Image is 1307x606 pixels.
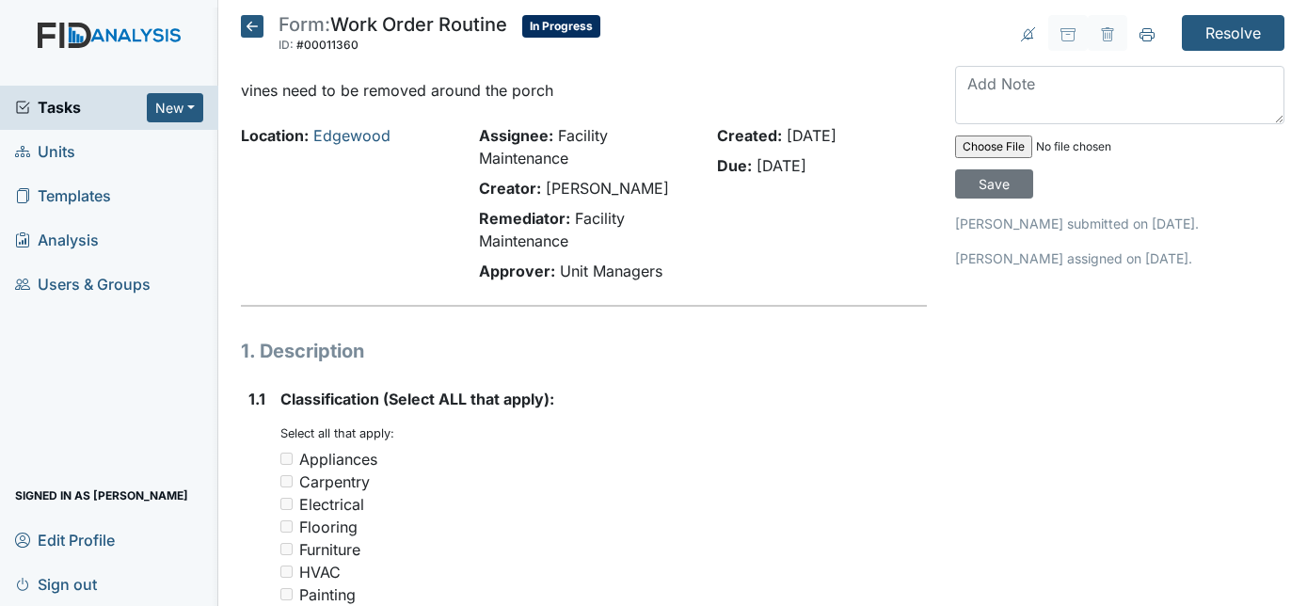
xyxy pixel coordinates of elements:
[280,453,293,465] input: Appliances
[280,426,394,440] small: Select all that apply:
[479,209,570,228] strong: Remediator:
[955,214,1284,233] p: [PERSON_NAME] submitted on [DATE].
[299,470,370,493] div: Carpentry
[280,520,293,533] input: Flooring
[296,38,359,52] span: #00011360
[280,390,554,408] span: Classification (Select ALL that apply):
[955,248,1284,268] p: [PERSON_NAME] assigned on [DATE].
[299,516,358,538] div: Flooring
[299,493,364,516] div: Electrical
[279,15,507,56] div: Work Order Routine
[479,179,541,198] strong: Creator:
[522,15,600,38] span: In Progress
[280,566,293,578] input: HVAC
[299,538,360,561] div: Furniture
[279,38,294,52] span: ID:
[546,179,669,198] span: [PERSON_NAME]
[280,543,293,555] input: Furniture
[787,126,837,145] span: [DATE]
[757,156,806,175] span: [DATE]
[280,498,293,510] input: Electrical
[15,525,115,554] span: Edit Profile
[717,126,782,145] strong: Created:
[280,475,293,487] input: Carpentry
[299,448,377,470] div: Appliances
[299,561,341,583] div: HVAC
[241,79,928,102] p: vines need to be removed around the porch
[15,182,111,211] span: Templates
[15,569,97,598] span: Sign out
[15,96,147,119] a: Tasks
[15,270,151,299] span: Users & Groups
[279,13,330,36] span: Form:
[1182,15,1284,51] input: Resolve
[313,126,391,145] a: Edgewood
[15,226,99,255] span: Analysis
[15,137,75,167] span: Units
[248,388,265,410] label: 1.1
[15,481,188,510] span: Signed in as [PERSON_NAME]
[560,262,662,280] span: Unit Managers
[479,262,555,280] strong: Approver:
[955,169,1033,199] input: Save
[717,156,752,175] strong: Due:
[147,93,203,122] button: New
[280,588,293,600] input: Painting
[241,337,928,365] h1: 1. Description
[241,126,309,145] strong: Location:
[299,583,356,606] div: Painting
[479,126,553,145] strong: Assignee:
